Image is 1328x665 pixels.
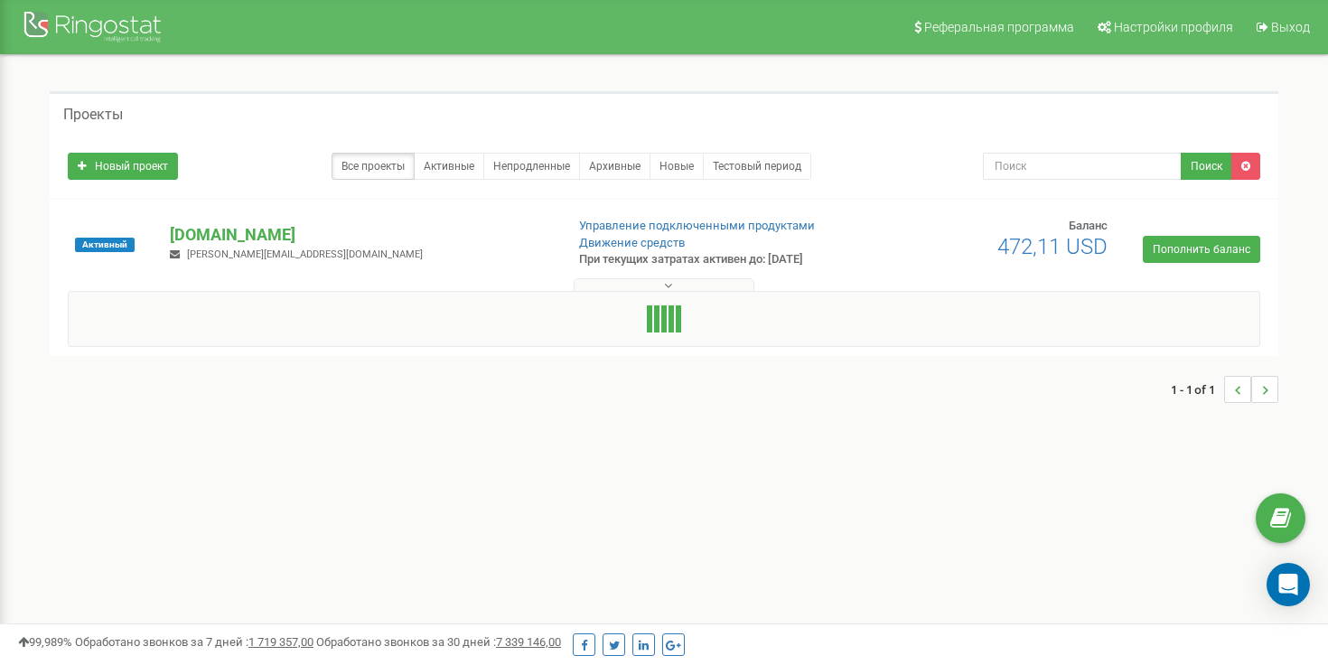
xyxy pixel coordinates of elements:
span: [PERSON_NAME][EMAIL_ADDRESS][DOMAIN_NAME] [187,248,423,260]
a: Управление подключенными продуктами [579,219,815,232]
u: 7 339 146,00 [496,635,561,649]
span: 1 - 1 of 1 [1171,376,1224,403]
a: Новый проект [68,153,178,180]
h5: Проекты [63,107,123,123]
p: При текущих затратах активен до: [DATE] [579,251,857,268]
a: Непродленные [483,153,580,180]
span: Обработано звонков за 30 дней : [316,635,561,649]
span: Баланс [1069,219,1108,232]
u: 1 719 357,00 [248,635,313,649]
a: Активные [414,153,484,180]
div: Open Intercom Messenger [1267,563,1310,606]
a: Новые [650,153,704,180]
span: Активный [75,238,135,252]
nav: ... [1171,358,1278,421]
span: 472,11 USD [997,234,1108,259]
button: Поиск [1181,153,1232,180]
a: Архивные [579,153,650,180]
a: Пополнить баланс [1143,236,1260,263]
a: Движение средств [579,236,685,249]
span: Реферальная программа [924,20,1074,34]
a: Все проекты [332,153,415,180]
input: Поиск [983,153,1183,180]
span: Выход [1271,20,1310,34]
a: Тестовый период [703,153,811,180]
span: Обработано звонков за 7 дней : [75,635,313,649]
span: 99,989% [18,635,72,649]
p: [DOMAIN_NAME] [170,223,549,247]
span: Настройки профиля [1114,20,1233,34]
